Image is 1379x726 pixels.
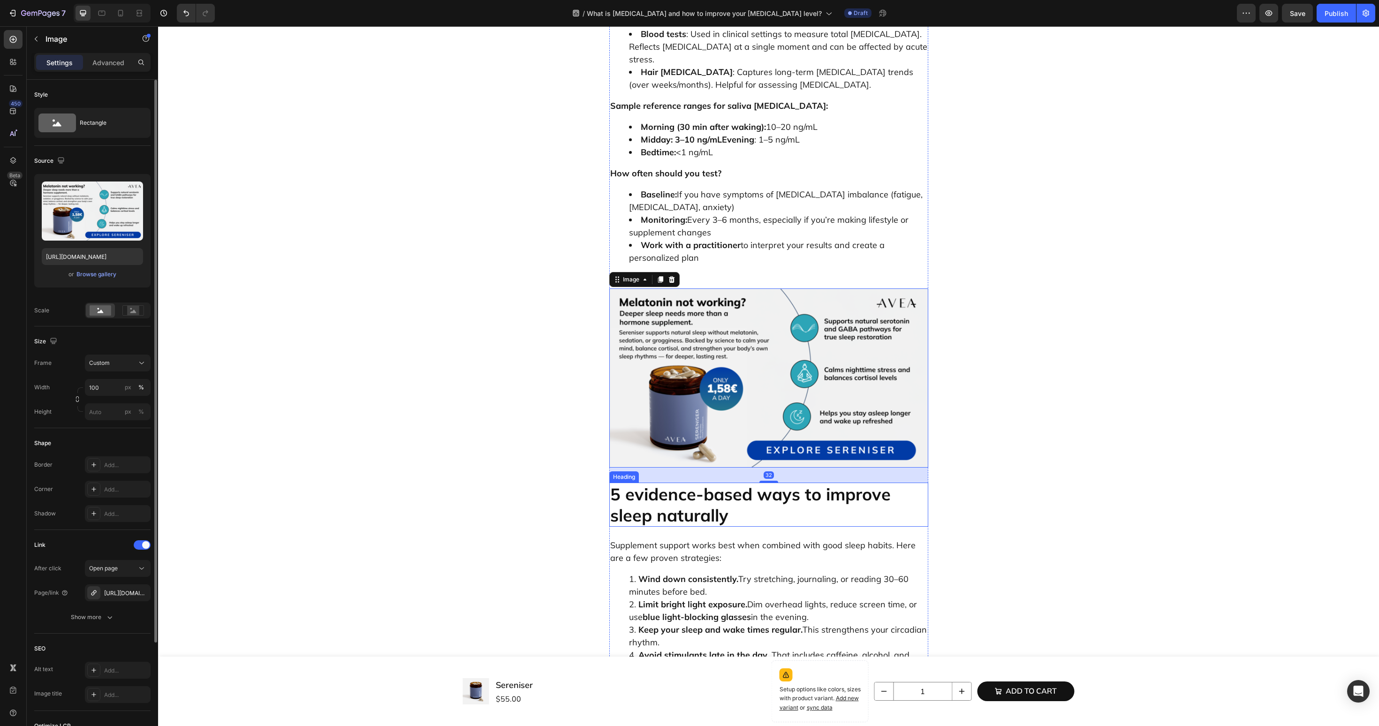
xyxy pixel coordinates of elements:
[483,40,575,51] strong: Hair [MEDICAL_DATA]
[483,95,608,106] strong: Morning (30 min after waking):
[104,666,148,675] div: Add...
[34,509,56,518] div: Shadow
[122,382,134,393] button: %
[92,58,124,68] p: Advanced
[34,589,68,597] div: Page/link
[34,439,51,447] div: Shape
[125,408,131,416] div: px
[1282,4,1313,23] button: Save
[34,155,67,167] div: Source
[136,406,147,417] button: px
[471,212,769,238] li: to interpret your results and create a personalized plan
[138,408,144,416] div: %
[34,408,52,416] label: Height
[471,39,769,65] li: : Captures long-term [MEDICAL_DATA] trends (over weeks/months). Helpful for assessing [MEDICAL_DA...
[480,573,589,583] strong: Limit bright light exposure.
[483,121,518,131] strong: Bedtime:
[125,383,131,392] div: px
[85,403,151,420] input: px%
[606,445,616,453] div: 32
[819,655,916,675] button: Add to cart
[34,541,45,549] div: Link
[68,269,74,280] span: or
[337,651,376,666] h1: Sereniser
[34,306,49,315] div: Scale
[85,355,151,371] button: Custom
[4,4,70,23] button: 7
[89,359,110,367] span: Custom
[587,8,822,18] span: What is [MEDICAL_DATA] and how to improve your [MEDICAL_DATA] level?
[34,665,53,673] div: Alt text
[471,107,769,120] li: : 1–5 ng/mL
[471,597,769,622] li: This strengthens your circadian rhythm.
[451,262,770,442] img: gempages_537282813339108432-2207f06b-0451-44fd-8f03-5be0ec83ea2a.png
[480,598,644,609] strong: Keep your sleep and wake times regular.
[471,622,769,648] li: . That includes caffeine, alcohol, and heavy meals.
[337,666,376,679] div: $55.00
[621,659,703,686] p: Setup options like colors, sizes with product variant.
[471,187,769,212] li: Every 3–6 months, especially if you’re making lifestyle or supplement changes
[76,270,117,279] button: Browse gallery
[85,560,151,577] button: Open page
[463,249,483,257] div: Image
[76,270,116,279] div: Browse gallery
[471,94,769,107] li: 10–20 ng/mL
[471,120,769,132] li: <1 ng/mL
[104,485,148,494] div: Add...
[1290,9,1305,17] span: Save
[794,656,813,674] button: increment
[138,383,144,392] div: %
[9,100,23,107] div: 450
[480,547,580,558] strong: Wind down consistently.
[649,678,674,685] span: sync data
[483,108,596,119] strong: Midday: 3–10 ng/mLEvening
[45,33,125,45] p: Image
[34,359,52,367] label: Frame
[104,691,148,699] div: Add...
[34,383,50,392] label: Width
[42,248,143,265] input: https://example.com/image.jpg
[471,1,769,39] li: : Used in clinical settings to measure total [MEDICAL_DATA]. Reflects [MEDICAL_DATA] at a single ...
[1347,680,1370,703] div: Open Intercom Messenger
[483,2,528,13] strong: Blood tests
[61,8,66,19] p: 7
[89,565,118,572] span: Open page
[1317,4,1356,23] button: Publish
[71,613,114,622] div: Show more
[34,335,59,348] div: Size
[483,188,529,199] strong: Monitoring:
[471,162,769,187] li: If you have symptoms of [MEDICAL_DATA] imbalance (fatigue, [MEDICAL_DATA], anxiety)
[471,572,769,597] li: Dim overhead lights, reduce screen time, or use in the evening.
[452,142,563,152] strong: How often should you test?
[34,644,45,653] div: SEO
[471,546,769,572] li: Try stretching, journaling, or reading 30–60 minutes before bed.
[104,510,148,518] div: Add...
[452,74,670,85] strong: Sample reference ranges for saliva [MEDICAL_DATA]:
[34,689,62,698] div: Image title
[640,678,674,685] span: or
[452,513,769,538] p: Supplement support works best when combined with good sleep habits. Here are a few proven strateg...
[104,589,148,597] div: [URL][DOMAIN_NAME]
[848,659,899,671] div: Add to cart
[42,181,143,241] img: preview-image
[480,623,609,634] strong: Avoid stimulants late in the day
[7,172,23,179] div: Beta
[583,8,585,18] span: /
[34,609,151,626] button: Show more
[485,585,593,596] strong: blue light-blocking glasses
[854,9,868,17] span: Draft
[177,4,215,23] div: Undo/Redo
[85,379,151,396] input: px%
[483,213,583,224] strong: Work with a practitioner
[136,382,147,393] button: px
[46,58,73,68] p: Settings
[80,112,137,134] div: Rectangle
[122,406,134,417] button: %
[483,163,519,174] strong: Baseline:
[453,446,479,455] div: Heading
[158,26,1379,726] iframe: Design area
[735,656,794,674] input: quantity
[34,461,53,469] div: Border
[104,461,148,469] div: Add...
[717,656,735,674] button: decrement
